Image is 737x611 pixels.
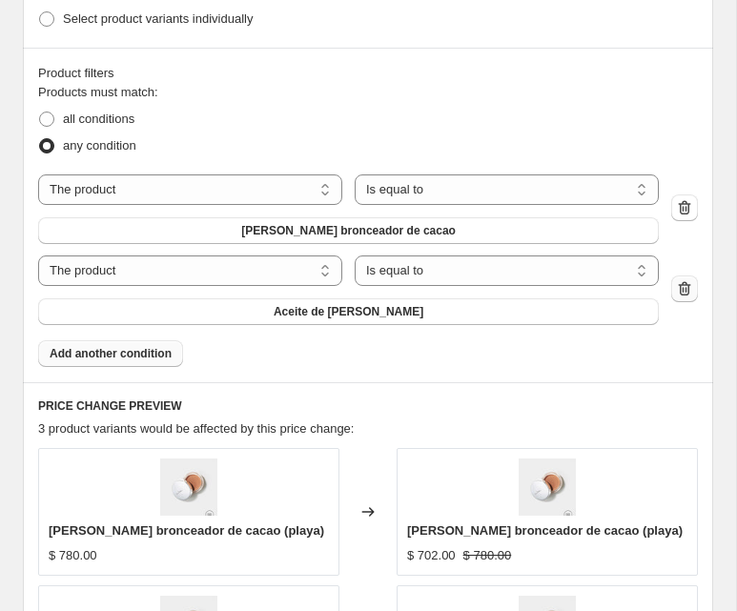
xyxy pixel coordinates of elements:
span: Select product variants individually [63,11,253,26]
span: [PERSON_NAME] bronceador de cacao [241,223,456,238]
div: Product filters [38,64,698,83]
img: ErePerez-balsamodecacao-playa-blumma_80x.jpg [160,458,217,516]
img: ErePerez-balsamodecacao-playa-blumma_80x.jpg [519,458,576,516]
span: 3 product variants would be affected by this price change: [38,421,354,436]
button: Bálsamo bronceador de cacao [38,217,659,244]
strike: $ 780.00 [463,546,512,565]
button: Add another condition [38,340,183,367]
div: $ 702.00 [407,546,456,565]
span: Products must match: [38,85,158,99]
div: $ 780.00 [49,546,97,565]
span: [PERSON_NAME] bronceador de cacao (playa) [407,523,683,538]
span: Add another condition [50,346,172,361]
button: Aceite de almendras dulces [38,298,659,325]
h6: PRICE CHANGE PREVIEW [38,398,698,414]
span: all conditions [63,112,134,126]
span: any condition [63,138,136,153]
span: Aceite de [PERSON_NAME] [274,304,423,319]
span: [PERSON_NAME] bronceador de cacao (playa) [49,523,324,538]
